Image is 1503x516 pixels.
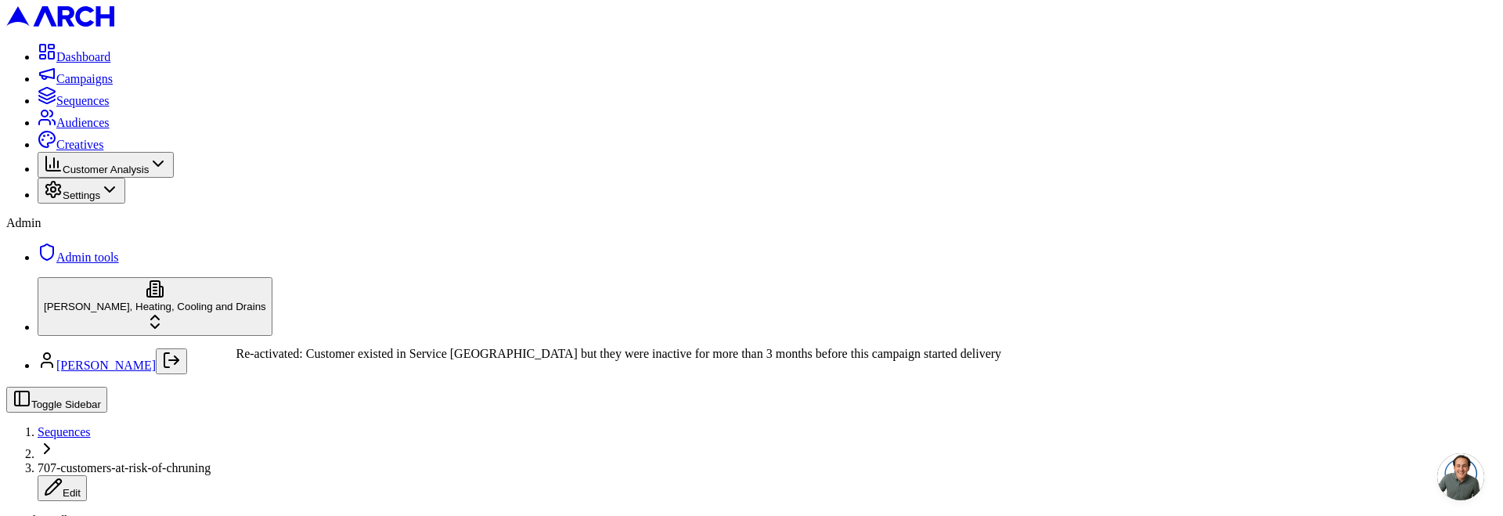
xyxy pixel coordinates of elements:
[38,178,125,204] button: Settings
[38,50,110,63] a: Dashboard
[38,72,113,85] a: Campaigns
[63,487,81,499] span: Edit
[236,347,1002,361] div: Re-activated: Customer existed in Service [GEOGRAPHIC_DATA] but they were inactive for more than ...
[56,72,113,85] span: Campaigns
[44,301,266,312] span: [PERSON_NAME], Heating, Cooling and Drains
[56,50,110,63] span: Dashboard
[38,138,103,151] a: Creatives
[38,152,174,178] button: Customer Analysis
[56,116,110,129] span: Audiences
[38,475,87,501] button: Edit
[63,189,100,201] span: Settings
[38,94,110,107] a: Sequences
[6,387,107,413] button: Toggle Sidebar
[63,164,149,175] span: Customer Analysis
[56,359,156,372] a: [PERSON_NAME]
[6,216,1497,230] div: Admin
[38,251,119,264] a: Admin tools
[31,399,101,410] span: Toggle Sidebar
[156,348,187,374] button: Log out
[38,277,272,336] button: [PERSON_NAME], Heating, Cooling and Drains
[1437,453,1484,500] div: Open chat
[38,425,91,438] a: Sequences
[56,251,119,264] span: Admin tools
[56,94,110,107] span: Sequences
[38,461,211,475] span: 707-customers-at-risk-of-chruning
[38,116,110,129] a: Audiences
[56,138,103,151] span: Creatives
[6,425,1497,501] nav: breadcrumb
